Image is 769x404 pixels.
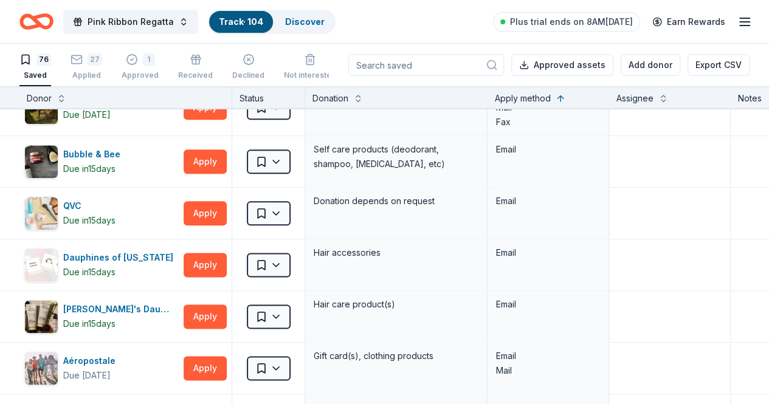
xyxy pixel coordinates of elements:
div: Saved [19,70,51,80]
button: Apply [184,356,227,380]
div: Due [DATE] [63,108,111,122]
div: Donor [27,91,52,106]
div: Hair accessories [312,244,480,261]
input: Search saved [348,54,504,76]
div: 1 [143,53,155,66]
button: Received [178,49,213,86]
div: Fax [496,115,600,129]
button: Apply [184,201,227,225]
div: Self care products (deodorant, shampoo, [MEDICAL_DATA], etc) [312,141,480,173]
div: Gift card(s), clothing products [312,348,480,365]
div: Aéropostale [63,354,120,368]
div: Due in 15 days [63,213,116,228]
div: 27 [88,53,102,66]
a: Discover [285,16,325,27]
button: Apply [184,304,227,329]
div: Status [232,86,305,108]
div: Email [496,245,600,260]
a: Track· 104 [219,16,263,27]
img: Image for Bubble & Bee [25,145,58,178]
div: Notes [738,91,762,106]
div: Apply method [495,91,551,106]
span: Pink Ribbon Regatta [88,15,174,29]
button: Apply [184,149,227,174]
div: Donation [312,91,348,106]
div: [PERSON_NAME]'s Daughter [63,302,179,317]
div: Received [178,70,213,80]
img: Image for Carol's Daughter [25,300,58,333]
button: Image for Bubble & BeeBubble & BeeDue in15days [24,145,179,179]
button: 1Approved [122,49,159,86]
img: Image for Dauphines of New York [25,248,58,281]
button: 76Saved [19,49,51,86]
div: Assignee [616,91,653,106]
div: Email [496,349,600,363]
div: Due in 15 days [63,162,116,176]
div: Hair care product(s) [312,296,480,313]
div: Due [DATE] [63,368,111,383]
div: Applied [71,70,102,80]
div: Email [496,194,600,208]
div: QVC [63,199,116,213]
div: Donation depends on request [312,193,480,210]
div: 76 [36,53,51,66]
div: Email [496,297,600,312]
button: Declined [232,49,264,86]
button: Image for QVCQVCDue in15days [24,196,179,230]
img: Image for Aéropostale [25,352,58,385]
button: 27Applied [71,49,102,86]
div: Bubble & Bee [63,147,125,162]
button: Image for AéropostaleAéropostaleDue [DATE] [24,351,179,385]
button: Approved assets [511,54,613,76]
div: Due in 15 days [63,265,116,279]
button: Image for Carol's Daughter[PERSON_NAME]'s DaughterDue in15days [24,300,179,334]
span: Plus trial ends on 8AM[DATE] [510,15,633,29]
button: Image for Dauphines of New YorkDauphines of [US_STATE]Due in15days [24,248,179,282]
a: Plus trial ends on 8AM[DATE] [493,12,640,32]
button: Pink Ribbon Regatta [63,10,198,34]
div: Email [496,142,600,157]
button: Apply [184,253,227,277]
button: Not interested [284,49,336,86]
a: Earn Rewards [645,11,733,33]
div: Dauphines of [US_STATE] [63,250,178,265]
a: Home [19,7,53,36]
button: Add donor [621,54,680,76]
div: Due in 15 days [63,317,116,331]
div: Not interested [284,70,336,80]
button: Track· 104Discover [208,10,336,34]
button: Export CSV [688,54,750,76]
div: Declined [232,70,264,80]
div: Mail [496,363,600,378]
img: Image for QVC [25,197,58,230]
div: Approved [122,70,159,80]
